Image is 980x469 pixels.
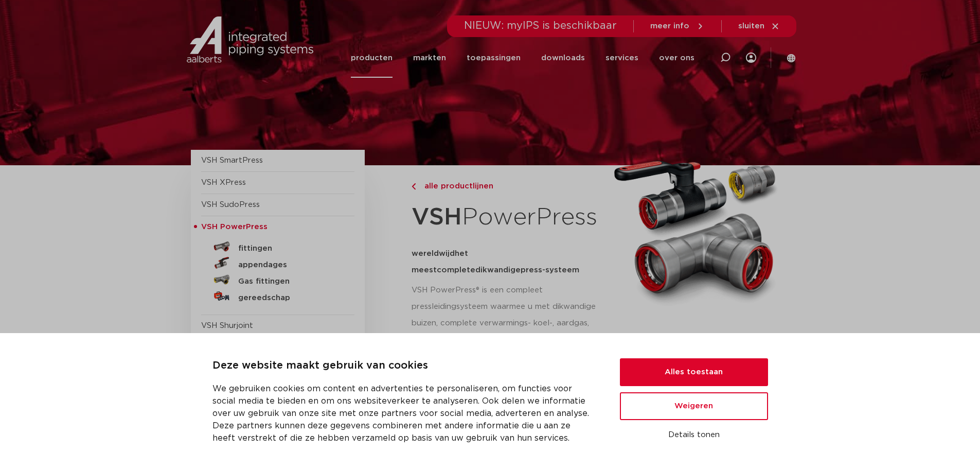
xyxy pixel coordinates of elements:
[238,293,340,303] h5: gereedschap
[201,201,260,209] a: VSH SudoPress
[412,282,604,348] p: VSH PowerPress® is een compleet pressleidingsysteem waarmee u met dikwandige buizen, complete ver...
[475,266,521,274] span: dikwandige
[620,426,768,444] button: Details tonen
[738,22,780,31] a: sluiten
[412,183,416,190] img: chevron-right.svg
[620,392,768,420] button: Weigeren
[521,266,579,274] span: press-systeem
[201,179,246,186] a: VSH XPress
[412,180,604,193] a: alle productlijnen
[412,250,455,257] span: wereldwijd
[541,38,585,78] a: downloads
[201,288,354,304] a: gereedschap
[605,38,638,78] a: services
[437,266,475,274] span: complete
[650,22,689,30] span: meer info
[212,383,595,444] p: We gebruiken cookies om content en advertenties te personaliseren, om functies voor social media ...
[201,255,354,271] a: appendages
[418,182,493,190] span: alle productlijnen
[413,38,446,78] a: markten
[201,223,268,231] span: VSH PowerPress
[351,38,694,78] nav: Menu
[351,38,393,78] a: producten
[238,244,340,253] h5: fittingen
[467,38,521,78] a: toepassingen
[659,38,694,78] a: over ons
[738,22,764,30] span: sluiten
[201,322,253,329] a: VSH Shurjoint
[412,198,604,237] h1: PowerPress
[238,260,340,270] h5: appendages
[201,157,263,164] a: VSH SmartPress
[412,205,462,229] strong: VSH
[212,358,595,374] p: Deze website maakt gebruik van cookies
[238,277,340,286] h5: Gas fittingen
[650,22,705,31] a: meer info
[620,358,768,386] button: Alles toestaan
[412,250,468,274] span: het meest
[201,271,354,288] a: Gas fittingen
[464,21,617,31] span: NIEUW: myIPS is beschikbaar
[201,238,354,255] a: fittingen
